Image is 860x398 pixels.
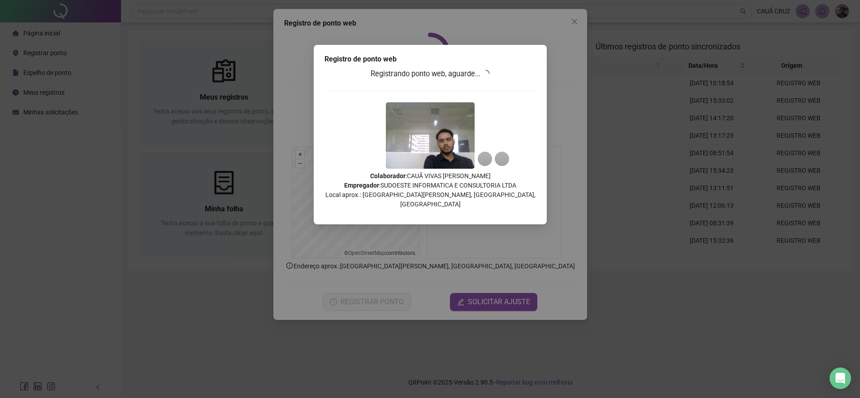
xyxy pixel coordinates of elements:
h3: Registrando ponto web, aguarde... [324,68,536,80]
strong: Empregador [344,182,379,189]
img: 9k= [386,102,475,169]
strong: Colaborador [370,172,405,179]
div: Open Intercom Messenger [830,367,851,389]
span: loading [482,70,489,77]
p: : CAUÃ VIVAS [PERSON_NAME] : SUDOESTE INFORMATICA E CONSULTORIA LTDA Local aprox.: [GEOGRAPHIC_DA... [324,171,536,209]
div: Registro de ponto web [324,54,536,65]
